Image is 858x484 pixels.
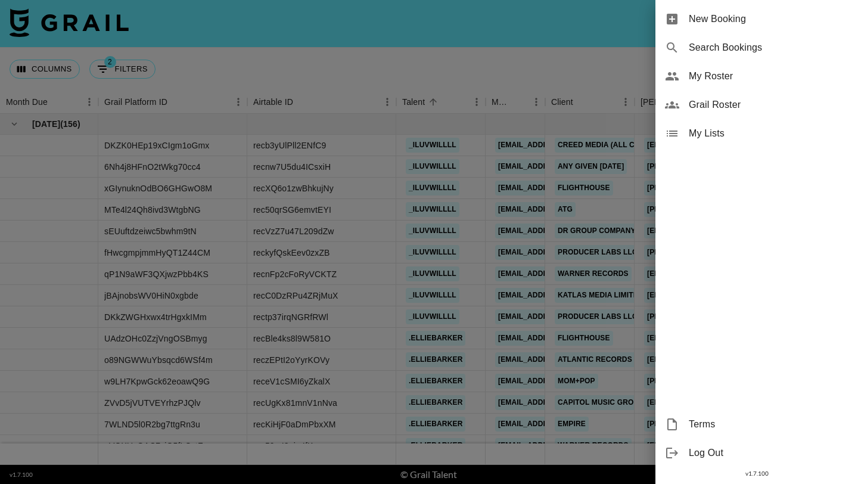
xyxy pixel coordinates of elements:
[689,12,848,26] span: New Booking
[689,126,848,141] span: My Lists
[655,410,858,439] div: Terms
[655,33,858,62] div: Search Bookings
[655,5,858,33] div: New Booking
[655,91,858,119] div: Grail Roster
[655,467,858,480] div: v 1.7.100
[689,41,848,55] span: Search Bookings
[689,98,848,112] span: Grail Roster
[689,446,848,460] span: Log Out
[689,417,848,432] span: Terms
[655,119,858,148] div: My Lists
[655,439,858,467] div: Log Out
[689,69,848,83] span: My Roster
[655,62,858,91] div: My Roster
